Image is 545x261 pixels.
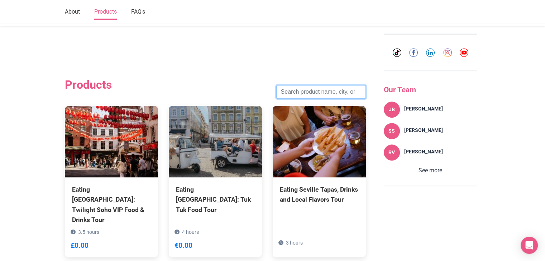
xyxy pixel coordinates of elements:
[393,48,401,57] img: tiktok-round-01-ca200c7ba8d03f2cade56905edf8567d.svg
[65,106,158,177] img: Eating London: Twilight Soho VIP Food & Drinks Tour
[78,229,99,235] span: 3.5 hours
[286,240,303,246] span: 3 hours
[175,240,192,251] div: €0.00
[404,127,443,133] h4: [PERSON_NAME]
[404,106,443,112] h4: [PERSON_NAME]
[384,144,400,161] div: RV
[409,48,418,57] img: facebook-round-01-50ddc191f871d4ecdbe8252d2011563a.svg
[65,78,112,92] h2: Products
[71,240,89,251] div: £0.00
[384,123,400,139] div: SS
[176,184,255,215] div: Eating [GEOGRAPHIC_DATA]: Tuk Tuk Food Tour
[94,5,117,20] a: Products
[65,106,158,257] a: Eating [GEOGRAPHIC_DATA]: Twilight Soho VIP Food & Drinks Tour 3.5 hours £0.00
[72,184,151,225] div: Eating [GEOGRAPHIC_DATA]: Twilight Soho VIP Food & Drinks Tour
[460,48,468,57] img: youtube-round-01-0acef599b0341403c37127b094ecd7da.svg
[521,237,538,254] div: Open Intercom Messenger
[384,85,477,94] h3: Our Team
[426,48,435,57] img: linkedin-round-01-4bc9326eb20f8e88ec4be7e8773b84b7.svg
[65,5,80,20] a: About
[276,85,366,99] input: Search product name, city, or interal id
[280,184,359,205] div: Eating Seville Tapas, Drinks and Local Flavors Tour
[182,229,199,235] span: 4 hours
[273,106,366,177] img: Eating Seville Tapas, Drinks and Local Flavors Tour
[169,106,262,247] a: Eating [GEOGRAPHIC_DATA]: Tuk Tuk Food Tour 4 hours €0.00
[169,106,262,177] img: Eating Lisbon: Tuk Tuk Food Tour
[443,48,452,57] img: instagram-round-01-d873700d03cfe9216e9fb2676c2aa726.svg
[131,5,145,20] a: FAQ's
[404,149,443,155] h4: [PERSON_NAME]
[273,106,366,237] a: Eating Seville Tapas, Drinks and Local Flavors Tour 3 hours
[384,102,400,118] div: JB
[384,166,477,175] button: See more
